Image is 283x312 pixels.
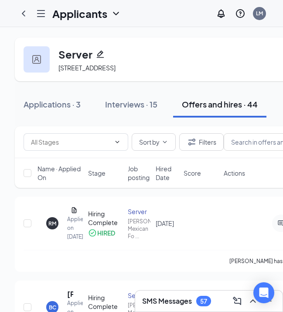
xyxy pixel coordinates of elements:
[253,282,274,303] div: Open Intercom Messenger
[156,164,178,182] span: Hired Date
[38,164,83,182] span: Name · Applied On
[97,229,115,237] div: HIRED
[67,215,73,241] div: Applied on [DATE]
[71,207,78,214] svg: Document
[161,139,168,146] svg: ChevronDown
[132,133,176,151] button: Sort byChevronDown
[182,99,258,110] div: Offers and hires · 44
[58,47,92,62] h3: Server
[235,8,245,19] svg: QuestionInfo
[156,219,174,227] span: [DATE]
[105,99,157,110] div: Interviews · 15
[142,296,192,306] h3: SMS Messages
[128,164,150,182] span: Job posting
[67,289,73,299] h5: [PERSON_NAME]
[128,218,150,240] div: [PERSON_NAME]'s Mexican Fo ...
[256,10,263,17] div: LM
[248,296,258,306] svg: ChevronUp
[179,133,224,151] button: Filter Filters
[58,64,116,72] span: [STREET_ADDRESS]
[18,8,29,19] svg: ChevronLeft
[200,298,207,305] div: 57
[224,169,245,177] span: Actions
[24,99,81,110] div: Applications · 3
[128,291,150,300] div: Server
[187,137,197,147] svg: Filter
[36,8,46,19] svg: Hamburger
[88,209,122,227] div: Hiring Complete
[31,137,110,147] input: All Stages
[246,294,260,308] button: ChevronUp
[232,296,242,306] svg: ComposeMessage
[88,169,106,177] span: Stage
[96,50,105,59] svg: Pencil
[128,207,150,216] div: Server
[139,139,160,145] span: Sort by
[32,55,41,64] img: user icon
[230,294,244,308] button: ComposeMessage
[111,8,121,19] svg: ChevronDown
[88,229,97,237] svg: CheckmarkCircle
[184,169,201,177] span: Score
[52,6,107,21] h1: Applicants
[114,139,121,146] svg: ChevronDown
[88,293,122,311] div: Hiring Complete
[48,220,56,227] div: RM
[216,8,226,19] svg: Notifications
[49,304,56,311] div: BC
